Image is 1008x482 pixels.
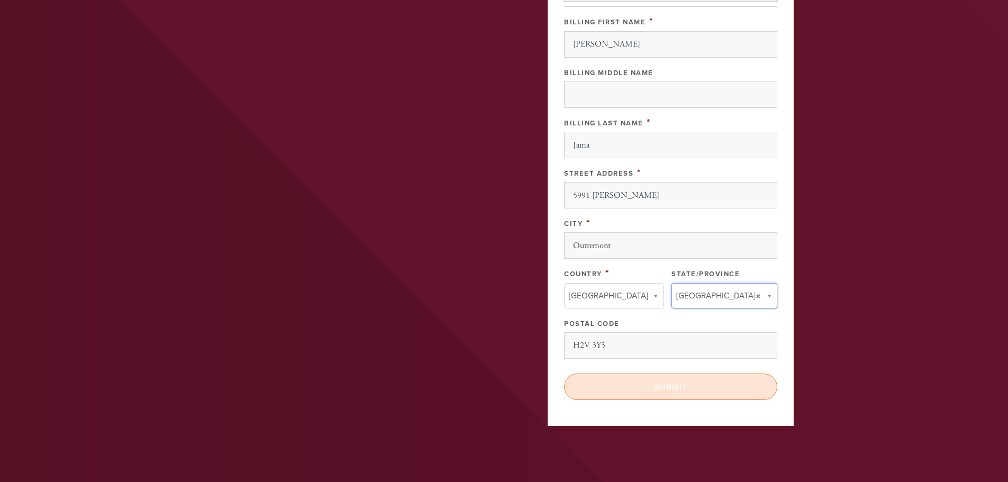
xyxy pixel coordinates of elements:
[605,267,610,279] span: This field is required.
[637,167,641,178] span: This field is required.
[564,320,620,328] label: Postal Code
[649,15,653,27] span: This field is required.
[671,283,777,308] a: [GEOGRAPHIC_DATA]
[564,270,602,278] label: Country
[564,220,583,228] label: City
[586,217,591,229] span: This field is required.
[564,374,777,400] input: Submit
[564,119,643,128] label: Billing Last Name
[564,18,646,26] label: Billing First Name
[564,69,653,77] label: Billing Middle Name
[647,116,651,128] span: This field is required.
[676,289,756,303] span: [GEOGRAPHIC_DATA]
[569,289,648,303] span: [GEOGRAPHIC_DATA]
[671,270,740,278] label: State/Province
[564,169,633,178] label: Street Address
[564,283,664,308] a: [GEOGRAPHIC_DATA]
